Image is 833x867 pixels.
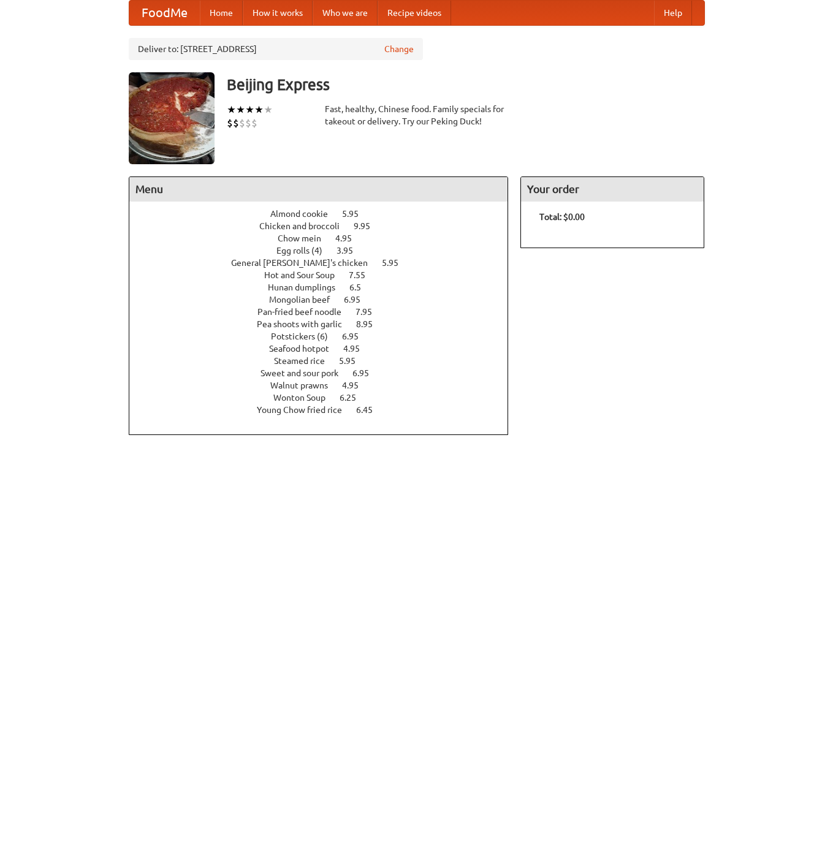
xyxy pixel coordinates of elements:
span: 4.95 [335,233,364,243]
li: $ [239,116,245,130]
a: Who we are [313,1,378,25]
span: Potstickers (6) [271,331,340,341]
a: Young Chow fried rice 6.45 [257,405,395,415]
a: Seafood hotpot 4.95 [269,344,382,354]
h4: Your order [521,177,704,202]
span: 6.5 [349,282,373,292]
span: 3.95 [337,246,365,256]
span: 8.95 [356,319,385,329]
a: General [PERSON_NAME]'s chicken 5.95 [231,258,421,268]
li: $ [227,116,233,130]
span: 5.95 [382,258,411,268]
span: General [PERSON_NAME]'s chicken [231,258,380,268]
span: 6.95 [352,368,381,378]
a: Steamed rice 5.95 [274,356,378,366]
span: Wonton Soup [273,393,338,403]
a: Wonton Soup 6.25 [273,393,379,403]
span: Hunan dumplings [268,282,348,292]
a: Walnut prawns 4.95 [270,380,381,390]
a: Egg rolls (4) 3.95 [276,246,376,256]
span: Sweet and sour pork [261,368,351,378]
li: $ [245,116,251,130]
a: Help [654,1,692,25]
span: Steamed rice [274,356,337,366]
li: $ [251,116,257,130]
a: Pan-fried beef noodle 7.95 [257,307,395,317]
span: 6.95 [342,331,371,341]
span: Seafood hotpot [269,344,341,354]
span: 9.95 [354,221,382,231]
li: ★ [264,103,273,116]
a: Change [384,43,414,55]
a: Pea shoots with garlic 8.95 [257,319,395,329]
span: Chow mein [278,233,333,243]
b: Total: $0.00 [539,212,585,222]
div: Fast, healthy, Chinese food. Family specials for takeout or delivery. Try our Peking Duck! [325,103,509,127]
li: $ [233,116,239,130]
a: Sweet and sour pork 6.95 [261,368,392,378]
span: Mongolian beef [269,295,342,305]
span: 7.55 [349,270,378,280]
a: Chicken and broccoli 9.95 [259,221,393,231]
span: Egg rolls (4) [276,246,335,256]
span: 6.95 [344,295,373,305]
a: Mongolian beef 6.95 [269,295,383,305]
span: Pea shoots with garlic [257,319,354,329]
span: 5.95 [339,356,368,366]
span: Pan-fried beef noodle [257,307,354,317]
a: Recipe videos [378,1,451,25]
a: How it works [243,1,313,25]
span: Chicken and broccoli [259,221,352,231]
span: 4.95 [342,380,371,390]
li: ★ [236,103,245,116]
a: Hot and Sour Soup 7.55 [264,270,388,280]
div: Deliver to: [STREET_ADDRESS] [129,38,423,60]
span: 7.95 [356,307,384,317]
li: ★ [227,103,236,116]
a: Chow mein 4.95 [278,233,375,243]
a: Hunan dumplings 6.5 [268,282,384,292]
a: Almond cookie 5.95 [270,209,381,219]
span: Young Chow fried rice [257,405,354,415]
span: 4.95 [343,344,372,354]
span: 6.25 [340,393,368,403]
a: Potstickers (6) 6.95 [271,331,381,341]
span: Hot and Sour Soup [264,270,347,280]
li: ★ [245,103,254,116]
li: ★ [254,103,264,116]
span: Almond cookie [270,209,340,219]
span: Walnut prawns [270,380,340,390]
img: angular.jpg [129,72,215,164]
span: 6.45 [356,405,385,415]
h4: Menu [129,177,508,202]
a: Home [200,1,243,25]
span: 5.95 [342,209,371,219]
h3: Beijing Express [227,72,705,97]
a: FoodMe [129,1,200,25]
